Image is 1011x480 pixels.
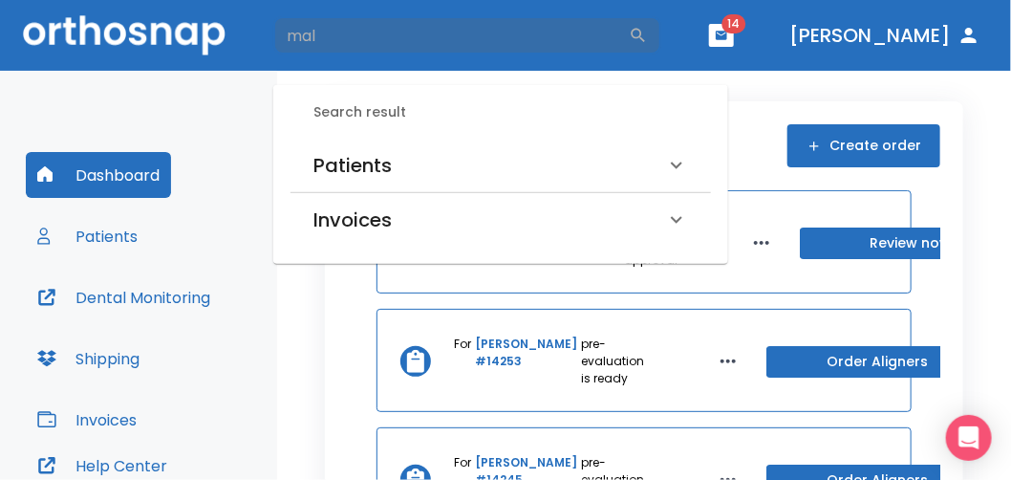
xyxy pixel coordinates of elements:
button: Dashboard [26,152,171,198]
div: Invoices [290,193,711,247]
p: For [454,336,471,387]
h6: Patients [313,150,392,181]
button: Create order [787,124,940,167]
button: Dental Monitoring [26,274,222,320]
input: Search by Patient Name or Case # [273,16,629,55]
button: Patients [26,213,149,259]
span: 14 [722,14,746,33]
a: [PERSON_NAME] #14253 [475,336,577,387]
p: pre-evaluation is ready [581,336,644,387]
button: Shipping [26,336,151,382]
div: Open Intercom Messenger [946,415,992,461]
button: [PERSON_NAME] [782,18,988,53]
h6: Search result [313,102,711,123]
div: Patients [290,139,711,192]
h6: Invoices [313,205,392,235]
img: Orthosnap [23,15,226,55]
button: Invoices [26,397,148,443]
button: Order Aligners [766,346,988,378]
